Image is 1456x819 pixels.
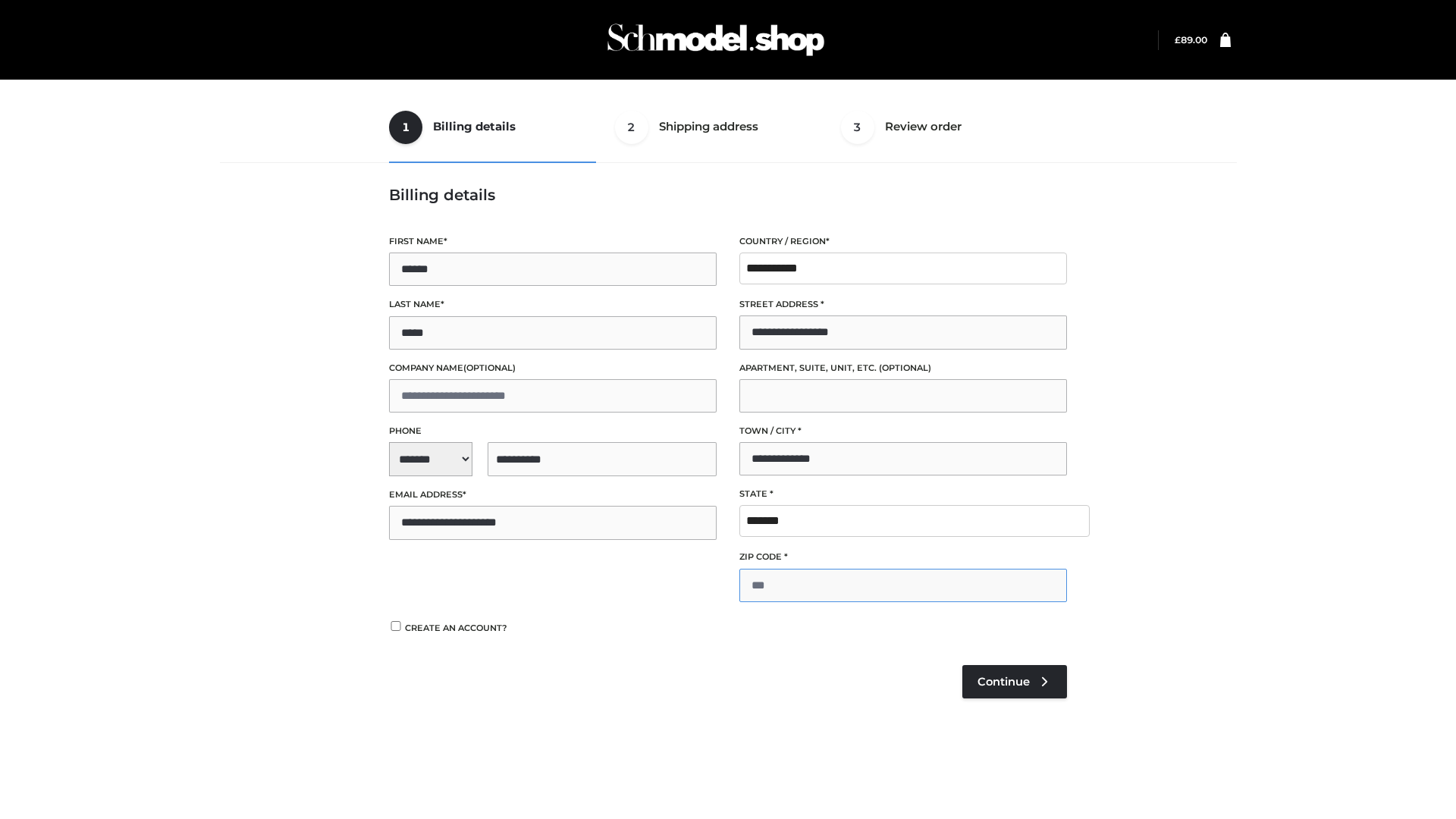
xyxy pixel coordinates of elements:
label: First name [389,234,717,249]
a: £89.00 [1175,34,1207,45]
label: Country / Region [739,234,1067,249]
label: Email address [389,488,717,502]
label: Apartment, suite, unit, etc. [739,361,1067,375]
span: (optional) [879,362,931,373]
bdi: 89.00 [1175,34,1207,45]
input: Create an account? [389,621,403,631]
label: State [739,487,1067,501]
label: Street address [739,297,1067,312]
label: Last name [389,297,717,312]
label: Phone [389,424,717,438]
label: Company name [389,361,717,375]
a: Continue [962,665,1067,698]
span: £ [1175,34,1181,45]
label: Town / City [739,424,1067,438]
h3: Billing details [389,186,1067,204]
span: (optional) [463,362,516,373]
img: Schmodel Admin 964 [602,10,830,70]
span: Create an account? [405,623,507,633]
span: Continue [977,675,1030,689]
label: ZIP Code [739,550,1067,564]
